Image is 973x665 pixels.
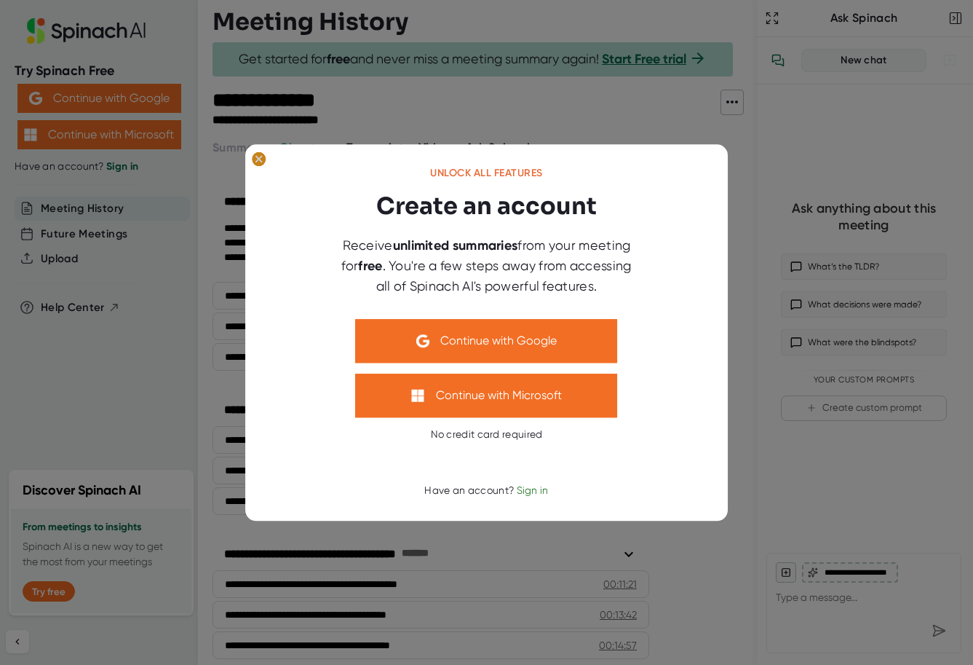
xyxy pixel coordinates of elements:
span: Sign in [517,485,549,497]
h3: Create an account [376,189,597,224]
b: unlimited summaries [393,237,518,253]
div: Have an account? [424,485,548,498]
div: No credit card required [431,428,543,441]
button: Continue with Google [356,319,618,363]
button: Continue with Microsoft [356,374,618,417]
div: Unlock all features [430,168,543,181]
div: Receive from your meeting for . You're a few steps away from accessing all of Spinach AI's powerf... [334,235,640,296]
img: Aehbyd4JwY73AAAAAElFTkSuQmCC [416,334,429,347]
b: free [358,258,382,274]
